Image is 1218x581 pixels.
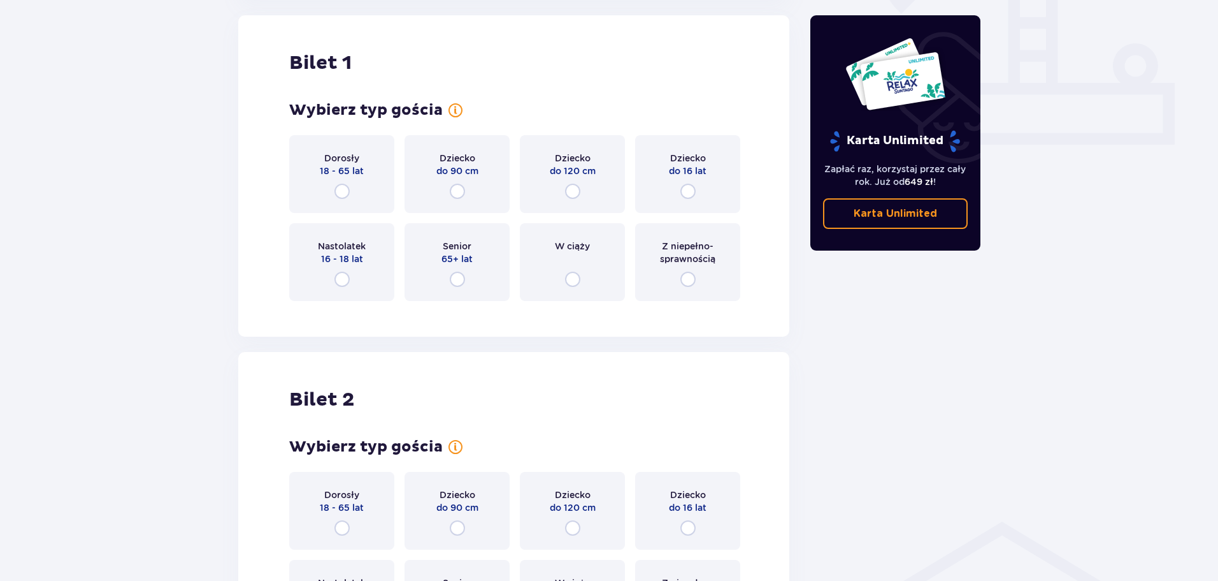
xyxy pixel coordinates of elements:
span: Dziecko [670,489,706,501]
span: Dorosły [324,152,359,165]
span: Dziecko [555,152,591,165]
h3: Wybierz typ gościa [289,438,443,457]
span: 18 - 65 lat [320,165,364,177]
h2: Bilet 2 [289,388,354,412]
p: Karta Unlimited [854,207,937,221]
span: 18 - 65 lat [320,501,364,514]
a: Karta Unlimited [823,198,968,229]
span: Dorosły [324,489,359,501]
h3: Wybierz typ gościa [289,101,443,120]
span: do 16 lat [669,165,706,177]
span: 65+ lat [441,253,473,265]
span: W ciąży [555,240,590,253]
span: Dziecko [670,152,706,165]
span: Z niepełno­sprawnością [647,240,729,265]
h2: Bilet 1 [289,51,352,75]
p: Zapłać raz, korzystaj przez cały rok. Już od ! [823,163,968,188]
span: do 120 cm [550,165,596,177]
span: Dziecko [555,489,591,501]
span: Dziecko [440,489,475,501]
span: Nastolatek [318,240,366,253]
span: do 16 lat [669,501,706,514]
p: Karta Unlimited [829,130,961,152]
span: do 90 cm [436,165,478,177]
img: Dwie karty całoroczne do Suntago z napisem 'UNLIMITED RELAX', na białym tle z tropikalnymi liśćmi... [845,37,946,111]
span: Dziecko [440,152,475,165]
span: 649 zł [905,177,933,187]
span: 16 - 18 lat [321,253,363,265]
span: do 120 cm [550,501,596,514]
span: do 90 cm [436,501,478,514]
span: Senior [443,240,471,253]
